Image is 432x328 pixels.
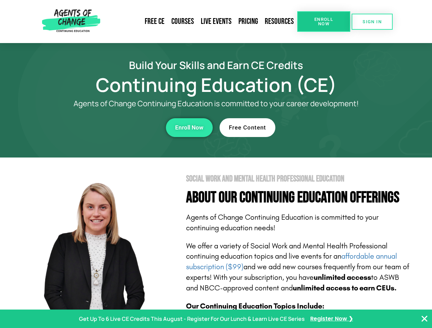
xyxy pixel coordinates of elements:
[420,315,429,323] button: Close Banner
[79,314,305,324] p: Get Up To 6 Live CE Credits This August - Register For Our Lunch & Learn Live CE Series
[186,213,379,232] span: Agents of Change Continuing Education is committed to your continuing education needs!
[308,17,339,26] span: Enroll Now
[49,99,384,108] p: Agents of Change Continuing Education is committed to your career development!
[175,125,204,131] span: Enroll Now
[197,14,235,29] a: Live Events
[310,314,353,324] a: Register Now ❯
[186,175,411,183] h2: Social Work and Mental Health Professional Education
[220,118,275,137] a: Free Content
[141,14,168,29] a: Free CE
[352,14,393,30] a: SIGN IN
[235,14,261,29] a: Pricing
[261,14,297,29] a: Resources
[297,11,350,32] a: Enroll Now
[168,14,197,29] a: Courses
[21,77,411,93] h1: Continuing Education (CE)
[186,302,324,311] b: Our Continuing Education Topics Include:
[363,19,382,24] span: SIGN IN
[166,118,213,137] a: Enroll Now
[103,14,297,29] nav: Menu
[186,190,411,205] h4: About Our Continuing Education Offerings
[229,125,266,131] span: Free Content
[21,60,411,70] h2: Build Your Skills and Earn CE Credits
[293,284,397,292] b: unlimited access to earn CEUs.
[314,273,371,282] b: unlimited access
[186,241,411,293] p: We offer a variety of Social Work and Mental Health Professional continuing education topics and ...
